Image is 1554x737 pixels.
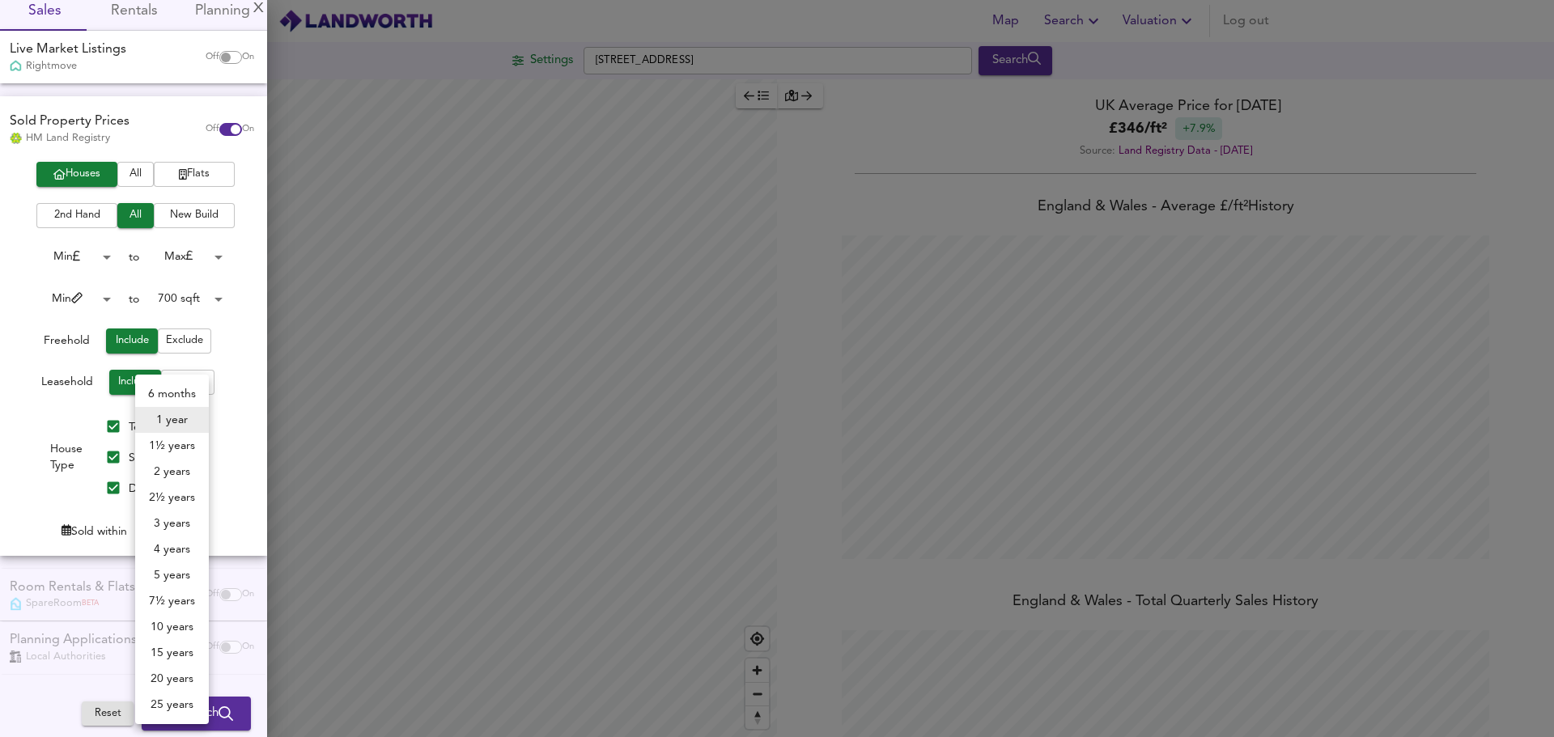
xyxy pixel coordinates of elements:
[135,614,209,640] li: 10 years
[135,692,209,718] li: 25 years
[135,640,209,666] li: 15 years
[135,485,209,510] li: 2½ years
[135,510,209,536] li: 3 years
[135,433,209,459] li: 1½ years
[135,381,209,407] li: 6 months
[135,588,209,614] li: 7½ years
[135,407,209,433] li: 1 year
[135,536,209,562] li: 4 years
[135,459,209,485] li: 2 years
[135,562,209,588] li: 5 years
[135,666,209,692] li: 20 years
